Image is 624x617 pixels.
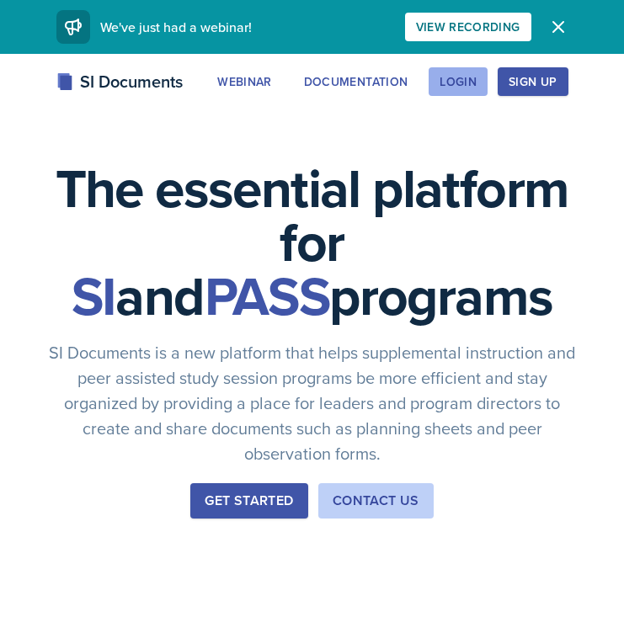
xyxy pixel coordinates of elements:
[318,483,434,519] button: Contact Us
[405,13,531,41] button: View Recording
[509,75,557,88] div: Sign Up
[429,67,488,96] button: Login
[498,67,568,96] button: Sign Up
[205,491,293,511] div: Get Started
[217,75,271,88] div: Webinar
[293,67,419,96] button: Documentation
[100,18,252,36] span: We've just had a webinar!
[416,20,520,34] div: View Recording
[206,67,282,96] button: Webinar
[56,69,183,94] div: SI Documents
[304,75,408,88] div: Documentation
[190,483,307,519] button: Get Started
[440,75,477,88] div: Login
[333,491,419,511] div: Contact Us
